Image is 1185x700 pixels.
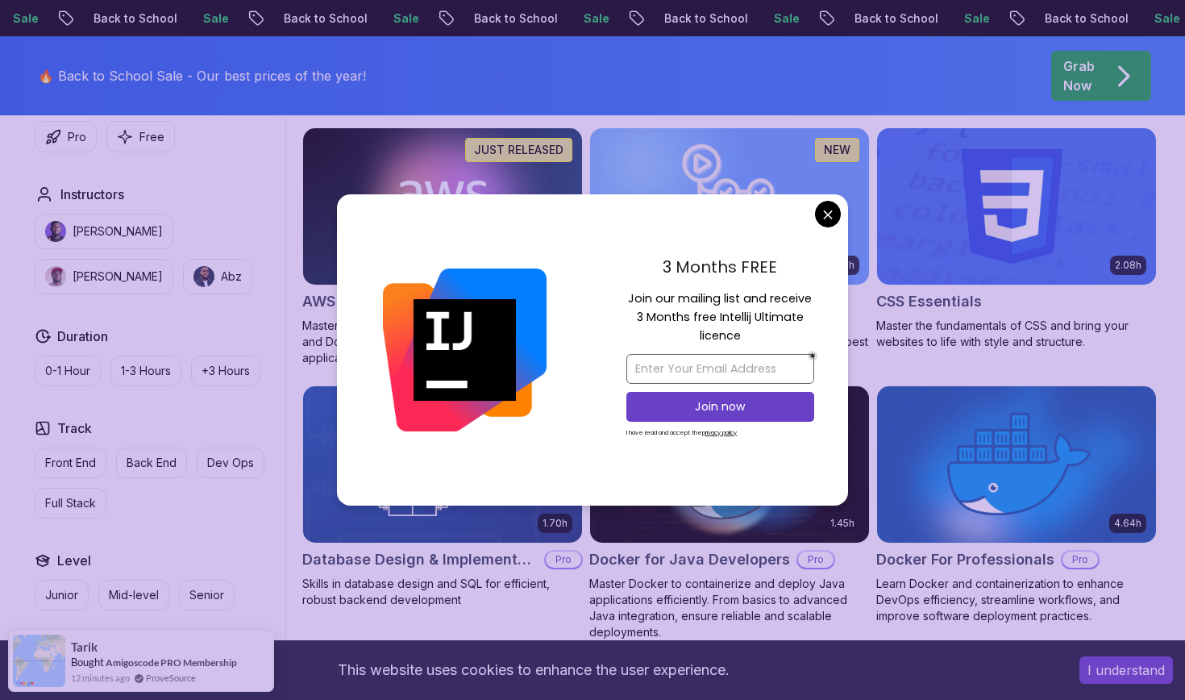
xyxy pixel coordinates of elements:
p: Back to School [841,10,950,27]
img: provesource social proof notification image [13,635,65,687]
p: 1.45h [830,517,854,530]
button: Mid-level [98,580,169,610]
button: Front End [35,448,106,478]
p: NEW [824,142,850,158]
a: ProveSource [146,671,196,685]
p: Mid-level [109,587,159,603]
p: Grab Now [1063,56,1095,95]
button: instructor img[PERSON_NAME] [35,259,173,294]
button: Back End [116,448,187,478]
p: Free [139,129,164,145]
img: instructor img [45,221,66,242]
h2: Instructors [60,185,124,204]
p: Sale [189,10,241,27]
p: Pro [798,552,834,568]
p: Back to School [651,10,760,27]
img: instructor img [45,266,66,287]
img: CSS Essentials card [877,128,1156,285]
p: Sale [950,10,1002,27]
p: 🔥 Back to School Sale - Our best prices of the year! [38,66,366,85]
button: Dev Ops [197,448,264,478]
img: instructor img [193,266,214,287]
button: Junior [35,580,89,610]
h2: Level [57,551,91,570]
span: Tarik [71,640,98,654]
a: Docker for Java Developers card1.45hDocker for Java DevelopersProMaster Docker to containerize an... [589,385,870,640]
button: 0-1 Hour [35,356,101,386]
h2: Docker For Professionals [876,548,1054,571]
a: CI/CD with GitHub Actions card2.63hNEWCI/CD with GitHub ActionsProMaster CI/CD pipelines with Git... [589,127,870,366]
img: AWS for Developers card [303,128,582,285]
button: instructor img[PERSON_NAME] [35,214,173,249]
p: Pro [1062,552,1098,568]
span: Bought [71,656,104,669]
h2: Duration [57,327,108,346]
p: [PERSON_NAME] [73,223,163,240]
div: This website uses cookies to enhance the user experience. [12,652,1055,688]
button: Accept cookies [1079,656,1173,684]
p: 1.70h [543,517,568,530]
p: Pro [546,552,581,568]
p: 4.64h [1114,517,1141,530]
p: Front End [45,455,96,471]
button: Free [106,121,175,152]
h2: Database Design & Implementation [302,548,538,571]
a: Database Design & Implementation card1.70hNEWDatabase Design & ImplementationProSkills in databas... [302,385,583,608]
p: Full Stack [45,495,96,511]
a: CSS Essentials card2.08hCSS EssentialsMaster the fundamentals of CSS and bring your websites to l... [876,127,1157,350]
p: Back End [127,455,177,471]
p: Abz [221,269,242,285]
h2: Docker for Java Developers [589,548,790,571]
p: Junior [45,587,78,603]
h2: AWS for Developers [302,290,446,313]
button: +3 Hours [191,356,260,386]
button: 1-3 Hours [110,356,181,386]
p: Sale [570,10,622,27]
button: instructor imgAbz [183,259,252,294]
p: Master the fundamentals of CSS and bring your websites to life with style and structure. [876,318,1157,350]
img: Docker For Professionals card [877,386,1156,543]
p: Master Docker to containerize and deploy Java applications efficiently. From basics to advanced J... [589,576,870,640]
p: Learn Docker and containerization to enhance DevOps efficiency, streamline workflows, and improve... [876,576,1157,624]
span: 12 minutes ago [71,671,130,685]
p: Master AWS services like EC2, RDS, VPC, Route 53, and Docker to deploy and manage scalable cloud ... [302,318,583,366]
p: JUST RELEASED [474,142,563,158]
p: Pro [68,129,86,145]
h2: CSS Essentials [876,290,982,313]
p: 0-1 Hour [45,363,90,379]
p: 1-3 Hours [121,363,171,379]
p: 2.08h [1115,259,1141,272]
a: Docker For Professionals card4.64hDocker For ProfessionalsProLearn Docker and containerization to... [876,385,1157,624]
a: Amigoscode PRO Membership [106,656,237,669]
p: +3 Hours [202,363,250,379]
p: [PERSON_NAME] [73,269,163,285]
img: Database Design & Implementation card [303,386,582,543]
button: Senior [179,580,235,610]
h2: Track [57,419,92,438]
p: Sale [760,10,812,27]
p: Back to School [460,10,570,27]
button: Full Stack [35,488,106,519]
a: AWS for Developers card2.73hJUST RELEASEDAWS for DevelopersProMaster AWS services like EC2, RDS, ... [302,127,583,366]
p: Dev Ops [207,455,254,471]
p: Sale [380,10,431,27]
p: Back to School [80,10,189,27]
button: Pro [35,121,97,152]
p: Skills in database design and SQL for efficient, robust backend development [302,576,583,608]
img: CI/CD with GitHub Actions card [590,128,869,285]
p: Senior [189,587,224,603]
p: Back to School [270,10,380,27]
p: Back to School [1031,10,1141,27]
